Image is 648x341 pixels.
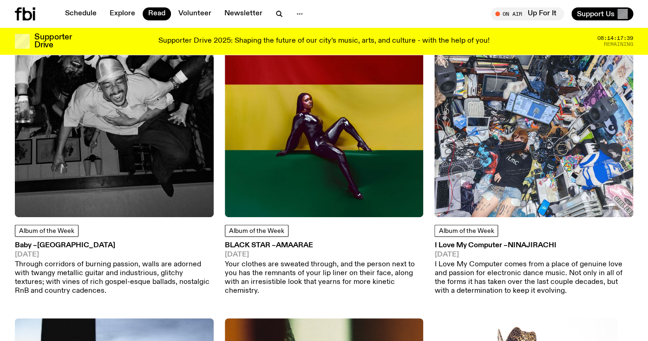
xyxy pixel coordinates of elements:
[276,242,313,249] span: Amaarae
[104,7,141,20] a: Explore
[225,225,288,237] a: Album of the Week
[143,7,171,20] a: Read
[173,7,217,20] a: Volunteer
[434,260,633,296] p: I Love My Computer comes from a place of genuine love and passion for electronic dance music. Not...
[434,19,633,218] img: Ninajirachi covering her face, shot from above. she is in a croweded room packed full of laptops,...
[597,36,633,41] span: 08:14:17:39
[577,10,615,18] span: Support Us
[59,7,102,20] a: Schedule
[434,225,498,237] a: Album of the Week
[225,242,424,296] a: BLACK STAR –Amaarae[DATE]Your clothes are sweated through, and the person next to you has the rem...
[507,242,556,249] span: Ninajirachi
[158,37,490,45] p: Supporter Drive 2025: Shaping the future of our city’s music, arts, and culture - with the help o...
[491,7,564,20] button: On AirUp For It
[604,42,633,47] span: Remaining
[225,260,424,296] p: Your clothes are sweated through, and the person next to you has the remnants of your lip liner o...
[434,242,633,249] h3: I Love My Computer –
[15,260,214,296] p: Through corridors of burning passion, walls are adorned with twangy metallic guitar and industrio...
[225,251,424,258] span: [DATE]
[434,242,633,296] a: I Love My Computer –Ninajirachi[DATE]I Love My Computer comes from a place of genuine love and pa...
[15,242,214,249] h3: Baby –
[229,228,284,234] span: Album of the Week
[225,242,424,249] h3: BLACK STAR –
[15,251,214,258] span: [DATE]
[434,251,633,258] span: [DATE]
[439,228,494,234] span: Album of the Week
[15,19,214,218] img: A black and white upside down image of Dijon, held up by a group of people. His eyes are closed a...
[219,7,268,20] a: Newsletter
[37,242,115,249] span: [GEOGRAPHIC_DATA]
[19,228,74,234] span: Album of the Week
[571,7,633,20] button: Support Us
[15,225,79,237] a: Album of the Week
[15,242,214,296] a: Baby –[GEOGRAPHIC_DATA][DATE]Through corridors of burning passion, walls are adorned with twangy ...
[34,33,72,49] h3: Supporter Drive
